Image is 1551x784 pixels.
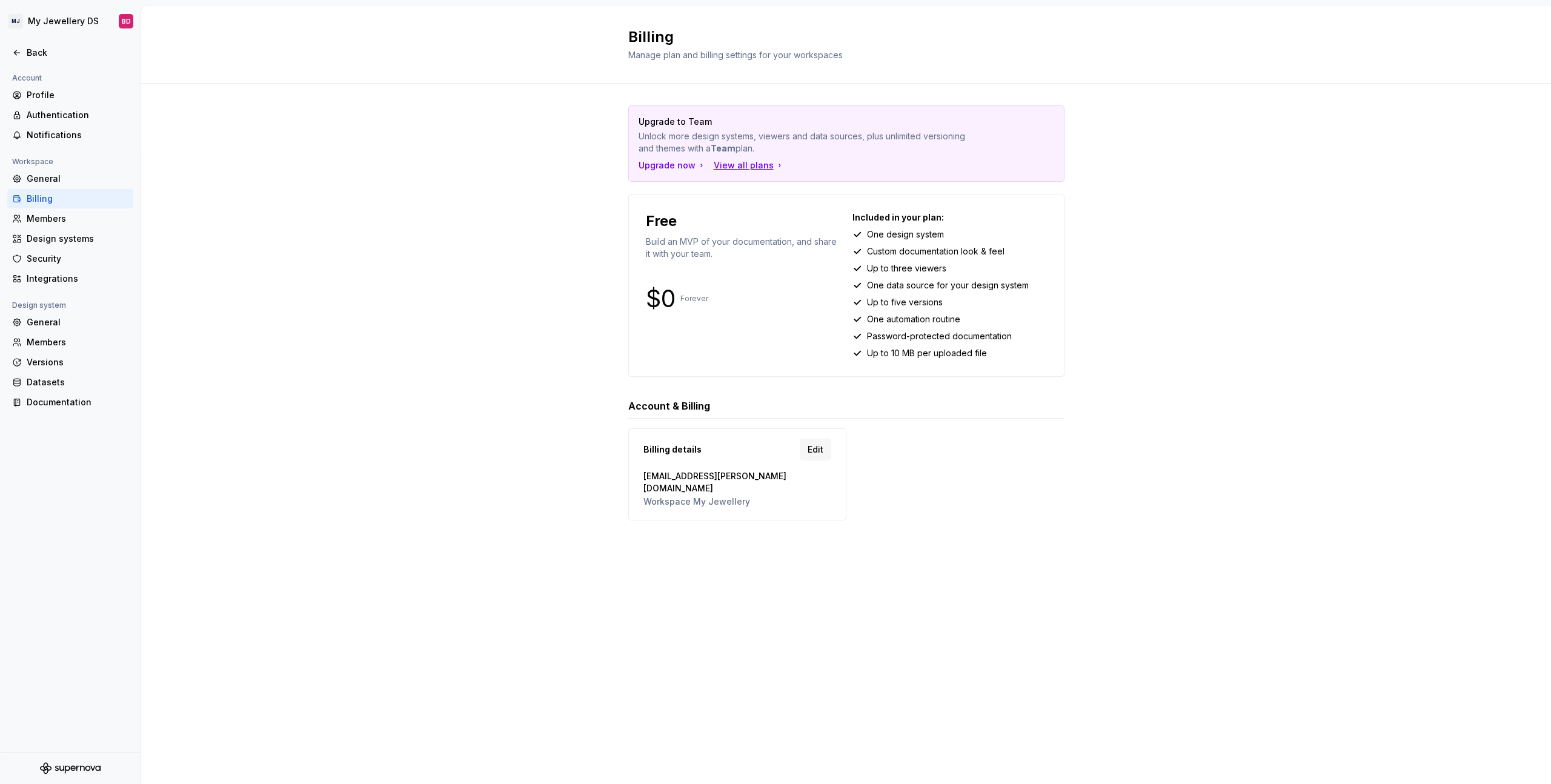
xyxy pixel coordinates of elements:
a: Versions [7,353,133,372]
p: Up to five versions [867,296,943,308]
a: Members [7,209,133,228]
a: Design systems [7,229,133,248]
span: Billing details [643,443,702,456]
span: Workspace My Jewellery [643,496,831,508]
p: Included in your plan: [852,211,1047,224]
a: Members [7,333,133,352]
a: General [7,313,133,332]
div: BD [122,16,131,26]
a: Documentation [7,393,133,412]
span: Manage plan and billing settings for your workspaces [628,50,843,60]
div: Versions [27,356,128,368]
p: Forever [680,294,708,304]
div: Members [27,213,128,225]
p: Upgrade to Team [639,116,969,128]
p: Custom documentation look & feel [867,245,1005,257]
strong: Team [711,143,736,153]
p: Free [646,211,677,231]
div: Design systems [27,233,128,245]
a: General [7,169,133,188]
div: MJ [8,14,23,28]
p: Up to 10 MB per uploaded file [867,347,987,359]
div: Profile [27,89,128,101]
div: Billing [27,193,128,205]
p: Up to three viewers [867,262,946,274]
svg: Supernova Logo [40,762,101,774]
div: Integrations [27,273,128,285]
span: Edit [808,443,823,456]
div: Account [7,71,47,85]
h3: Account & Billing [628,399,710,413]
div: Security [27,253,128,265]
p: One design system [867,228,944,241]
div: Documentation [27,396,128,408]
div: My Jewellery DS [28,15,99,27]
a: Profile [7,85,133,105]
a: Authentication [7,105,133,125]
div: Members [27,336,128,348]
a: Notifications [7,125,133,145]
h2: Billing [628,27,1050,47]
button: View all plans [714,159,785,171]
p: $0 [646,291,676,306]
a: Billing [7,189,133,208]
div: Notifications [27,129,128,141]
span: [EMAIL_ADDRESS][PERSON_NAME][DOMAIN_NAME] [643,470,831,494]
div: General [27,173,128,185]
div: General [27,316,128,328]
div: Authentication [27,109,128,121]
a: Datasets [7,373,133,392]
a: Security [7,249,133,268]
button: MJMy Jewellery DSBD [2,8,138,35]
button: Upgrade now [639,159,706,171]
p: Password-protected documentation [867,330,1012,342]
p: Build an MVP of your documentation, and share it with your team. [646,236,840,260]
p: Unlock more design systems, viewers and data sources, plus unlimited versioning and themes with a... [639,130,969,154]
div: Datasets [27,376,128,388]
div: Workspace [7,154,58,169]
p: One automation routine [867,313,960,325]
a: Edit [800,439,831,460]
a: Back [7,43,133,62]
div: Design system [7,298,71,313]
div: Back [27,47,128,59]
a: Integrations [7,269,133,288]
p: One data source for your design system [867,279,1029,291]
